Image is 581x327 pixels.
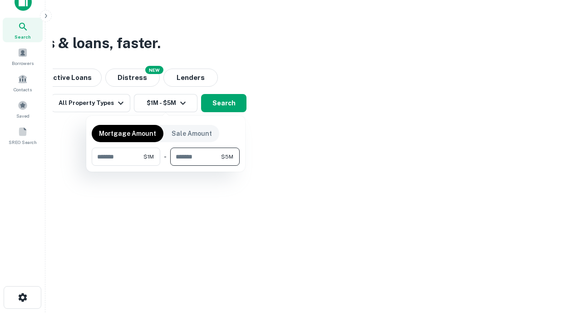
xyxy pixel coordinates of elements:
[536,254,581,298] iframe: Chat Widget
[143,153,154,161] span: $1M
[164,148,167,166] div: -
[172,129,212,139] p: Sale Amount
[221,153,233,161] span: $5M
[99,129,156,139] p: Mortgage Amount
